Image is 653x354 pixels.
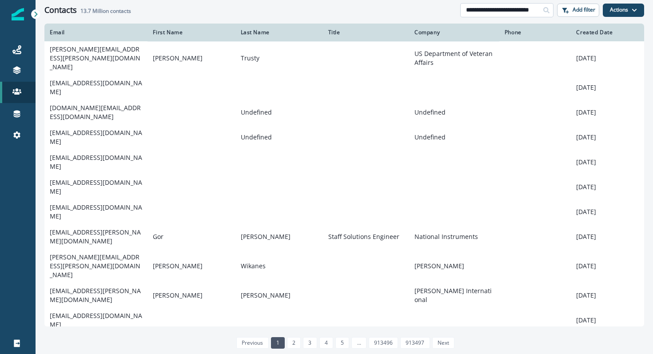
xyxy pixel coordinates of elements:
[80,8,131,14] h2: contacts
[576,158,639,167] p: [DATE]
[573,7,595,13] p: Add filter
[50,29,142,36] div: Email
[576,54,639,63] p: [DATE]
[147,249,235,283] td: [PERSON_NAME]
[44,5,77,15] h1: Contacts
[44,150,644,175] a: [EMAIL_ADDRESS][DOMAIN_NAME][DATE]
[557,4,599,17] button: Add filter
[576,83,639,92] p: [DATE]
[147,283,235,308] td: [PERSON_NAME]
[44,41,644,75] a: [PERSON_NAME][EMAIL_ADDRESS][PERSON_NAME][DOMAIN_NAME][PERSON_NAME]TrustyUS Department of Veteran...
[44,224,644,249] a: [EMAIL_ADDRESS][PERSON_NAME][DOMAIN_NAME]Gor[PERSON_NAME]Staff Solutions EngineerNational Instrum...
[12,8,24,20] img: Inflection
[44,308,644,333] a: [EMAIL_ADDRESS][DOMAIN_NAME][DATE]
[603,4,644,17] button: Actions
[44,75,147,100] td: [EMAIL_ADDRESS][DOMAIN_NAME]
[432,337,454,349] a: Next page
[235,100,323,125] td: Undefined
[153,29,230,36] div: First Name
[409,125,499,150] td: Undefined
[351,337,366,349] a: Jump forward
[44,41,147,75] td: [PERSON_NAME][EMAIL_ADDRESS][PERSON_NAME][DOMAIN_NAME]
[235,224,323,249] td: [PERSON_NAME]
[414,29,494,36] div: Company
[44,75,644,100] a: [EMAIL_ADDRESS][DOMAIN_NAME][DATE]
[235,41,323,75] td: Trusty
[241,29,318,36] div: Last Name
[576,207,639,216] p: [DATE]
[44,150,147,175] td: [EMAIL_ADDRESS][DOMAIN_NAME]
[235,125,323,150] td: Undefined
[147,224,235,249] td: Gor
[409,41,499,75] td: US Department of Veteran Affairs
[147,41,235,75] td: [PERSON_NAME]
[44,283,644,308] a: [EMAIL_ADDRESS][PERSON_NAME][DOMAIN_NAME][PERSON_NAME][PERSON_NAME][PERSON_NAME] International[DATE]
[335,337,349,349] a: Page 5
[44,175,644,199] a: [EMAIL_ADDRESS][DOMAIN_NAME][DATE]
[44,125,644,150] a: [EMAIL_ADDRESS][DOMAIN_NAME]UndefinedUndefined[DATE]
[44,283,147,308] td: [EMAIL_ADDRESS][PERSON_NAME][DOMAIN_NAME]
[576,108,639,117] p: [DATE]
[409,224,499,249] td: National Instruments
[576,262,639,270] p: [DATE]
[80,7,109,15] span: 13.7 Million
[44,125,147,150] td: [EMAIL_ADDRESS][DOMAIN_NAME]
[303,337,317,349] a: Page 3
[505,29,565,36] div: Phone
[576,29,639,36] div: Created Date
[409,283,499,308] td: [PERSON_NAME] International
[44,199,644,224] a: [EMAIL_ADDRESS][DOMAIN_NAME][DATE]
[409,249,499,283] td: [PERSON_NAME]
[44,249,644,283] a: [PERSON_NAME][EMAIL_ADDRESS][PERSON_NAME][DOMAIN_NAME][PERSON_NAME]Wikanes[PERSON_NAME][DATE]
[44,249,147,283] td: [PERSON_NAME][EMAIL_ADDRESS][PERSON_NAME][DOMAIN_NAME]
[576,291,639,300] p: [DATE]
[44,308,147,333] td: [EMAIL_ADDRESS][DOMAIN_NAME]
[576,183,639,191] p: [DATE]
[576,232,639,241] p: [DATE]
[235,249,323,283] td: Wikanes
[44,175,147,199] td: [EMAIL_ADDRESS][DOMAIN_NAME]
[328,29,404,36] div: Title
[328,232,404,241] p: Staff Solutions Engineer
[44,100,644,125] a: [DOMAIN_NAME][EMAIL_ADDRESS][DOMAIN_NAME]UndefinedUndefined[DATE]
[234,337,454,349] ul: Pagination
[369,337,398,349] a: Page 913496
[409,100,499,125] td: Undefined
[235,283,323,308] td: [PERSON_NAME]
[400,337,430,349] a: Page 913497
[271,337,285,349] a: Page 1 is your current page
[44,224,147,249] td: [EMAIL_ADDRESS][PERSON_NAME][DOMAIN_NAME]
[576,316,639,325] p: [DATE]
[287,337,301,349] a: Page 2
[319,337,333,349] a: Page 4
[44,100,147,125] td: [DOMAIN_NAME][EMAIL_ADDRESS][DOMAIN_NAME]
[44,199,147,224] td: [EMAIL_ADDRESS][DOMAIN_NAME]
[576,133,639,142] p: [DATE]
